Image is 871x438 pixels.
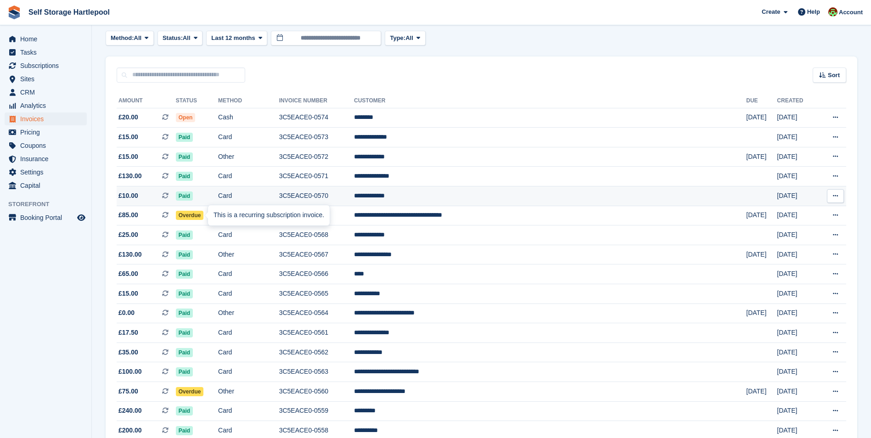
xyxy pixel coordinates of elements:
td: Card [218,284,279,304]
td: [DATE] [746,108,777,128]
td: Other [218,382,279,402]
span: £15.00 [118,132,138,142]
span: Paid [176,152,193,162]
td: [DATE] [777,108,817,128]
td: [DATE] [746,382,777,402]
td: Other [218,303,279,323]
span: Last 12 months [211,34,255,43]
button: Status: All [157,31,202,46]
td: Card [218,167,279,186]
td: 3C5EACE0-0571 [279,167,354,186]
a: menu [5,73,87,85]
span: Overdue [176,387,204,396]
td: [DATE] [777,245,817,264]
a: menu [5,59,87,72]
td: 3C5EACE0-0562 [279,343,354,362]
span: Paid [176,250,193,259]
span: Status: [163,34,183,43]
td: [DATE] [777,225,817,245]
span: Settings [20,166,75,179]
span: All [405,34,413,43]
button: Method: All [106,31,154,46]
a: menu [5,33,87,45]
td: Cash [218,108,279,128]
td: Other [218,147,279,167]
span: Paid [176,367,193,376]
div: This is a recurring subscription invoice. [208,205,330,225]
a: menu [5,139,87,152]
span: Sort [828,71,840,80]
a: menu [5,99,87,112]
span: Paid [176,270,193,279]
a: menu [5,126,87,139]
a: menu [5,152,87,165]
td: 3C5EACE0-0565 [279,284,354,304]
span: Pricing [20,126,75,139]
span: Create [762,7,780,17]
span: Paid [176,172,193,181]
span: £100.00 [118,367,142,376]
a: menu [5,166,87,179]
td: [DATE] [777,362,817,382]
span: £25.00 [118,230,138,240]
td: [DATE] [777,382,817,402]
span: CRM [20,86,75,99]
th: Amount [117,94,176,108]
span: £130.00 [118,171,142,181]
span: Overdue [176,211,204,220]
td: [DATE] [777,128,817,147]
span: Home [20,33,75,45]
td: Card [218,343,279,362]
td: [DATE] [746,245,777,264]
td: 3C5EACE0-0564 [279,303,354,323]
td: [DATE] [777,401,817,421]
th: Method [218,94,279,108]
span: Insurance [20,152,75,165]
td: 3C5EACE0-0572 [279,147,354,167]
th: Due [746,94,777,108]
td: Other [218,245,279,264]
span: £0.00 [118,308,135,318]
span: Paid [176,426,193,435]
th: Customer [354,94,746,108]
span: Type: [390,34,405,43]
td: [DATE] [777,343,817,362]
span: £20.00 [118,112,138,122]
td: [DATE] [777,323,817,343]
span: Paid [176,328,193,337]
span: £15.00 [118,152,138,162]
span: £75.00 [118,387,138,396]
span: Paid [176,309,193,318]
td: [DATE] [777,264,817,284]
span: £240.00 [118,406,142,416]
span: £35.00 [118,348,138,357]
td: [DATE] [777,147,817,167]
td: Card [218,264,279,284]
td: 3C5EACE0-0561 [279,323,354,343]
td: 3C5EACE0-0570 [279,186,354,206]
td: [DATE] [777,206,817,225]
td: [DATE] [777,284,817,304]
span: £200.00 [118,426,142,435]
span: Coupons [20,139,75,152]
td: [DATE] [746,303,777,323]
th: Invoice Number [279,94,354,108]
a: menu [5,112,87,125]
td: 3C5EACE0-0567 [279,245,354,264]
span: Paid [176,191,193,201]
td: Card [218,128,279,147]
img: Woods Removals [828,7,837,17]
span: £85.00 [118,210,138,220]
td: 3C5EACE0-0559 [279,401,354,421]
span: Subscriptions [20,59,75,72]
span: Paid [176,348,193,357]
a: Preview store [76,212,87,223]
span: Sites [20,73,75,85]
td: Card [218,362,279,382]
span: Invoices [20,112,75,125]
span: Paid [176,406,193,416]
td: [DATE] [746,147,777,167]
td: 3C5EACE0-0563 [279,362,354,382]
a: menu [5,179,87,192]
td: Card [218,401,279,421]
